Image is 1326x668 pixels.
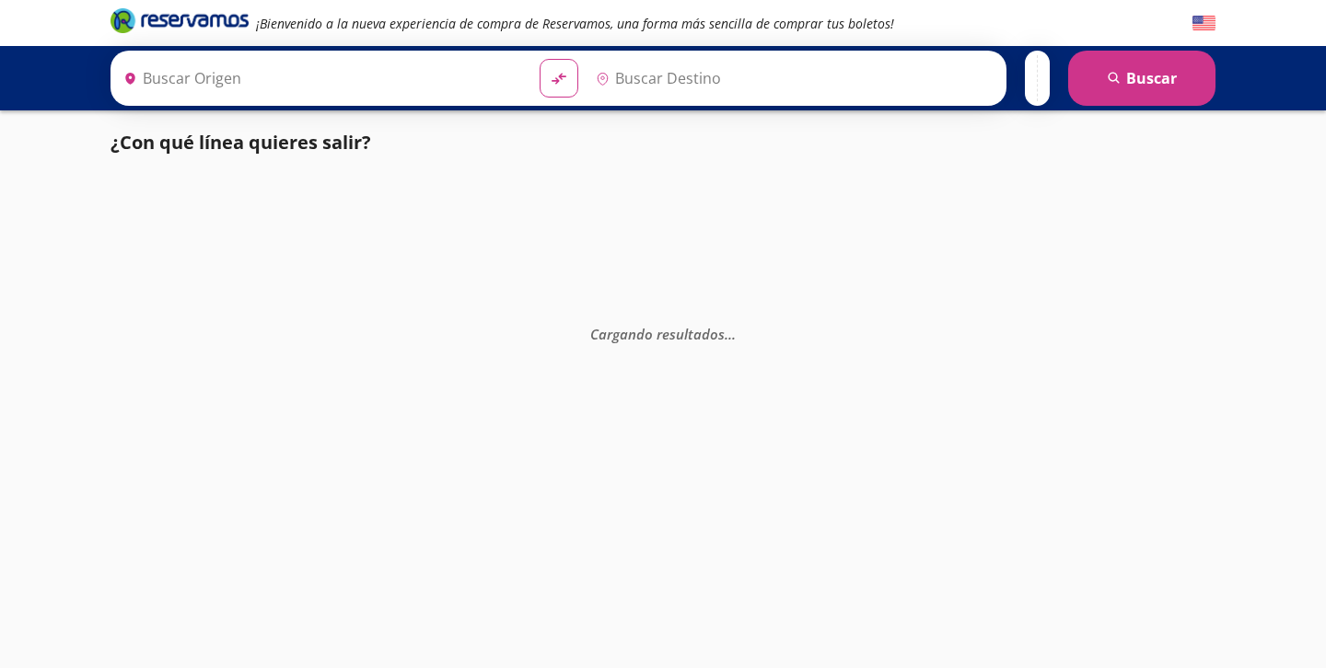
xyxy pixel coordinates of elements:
[588,55,997,101] input: Buscar Destino
[1192,12,1215,35] button: English
[110,6,249,34] i: Brand Logo
[728,325,732,343] span: .
[110,6,249,40] a: Brand Logo
[590,325,736,343] em: Cargando resultados
[256,15,894,32] em: ¡Bienvenido a la nueva experiencia de compra de Reservamos, una forma más sencilla de comprar tus...
[110,129,371,156] p: ¿Con qué línea quieres salir?
[116,55,525,101] input: Buscar Origen
[725,325,728,343] span: .
[1068,51,1215,106] button: Buscar
[732,325,736,343] span: .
